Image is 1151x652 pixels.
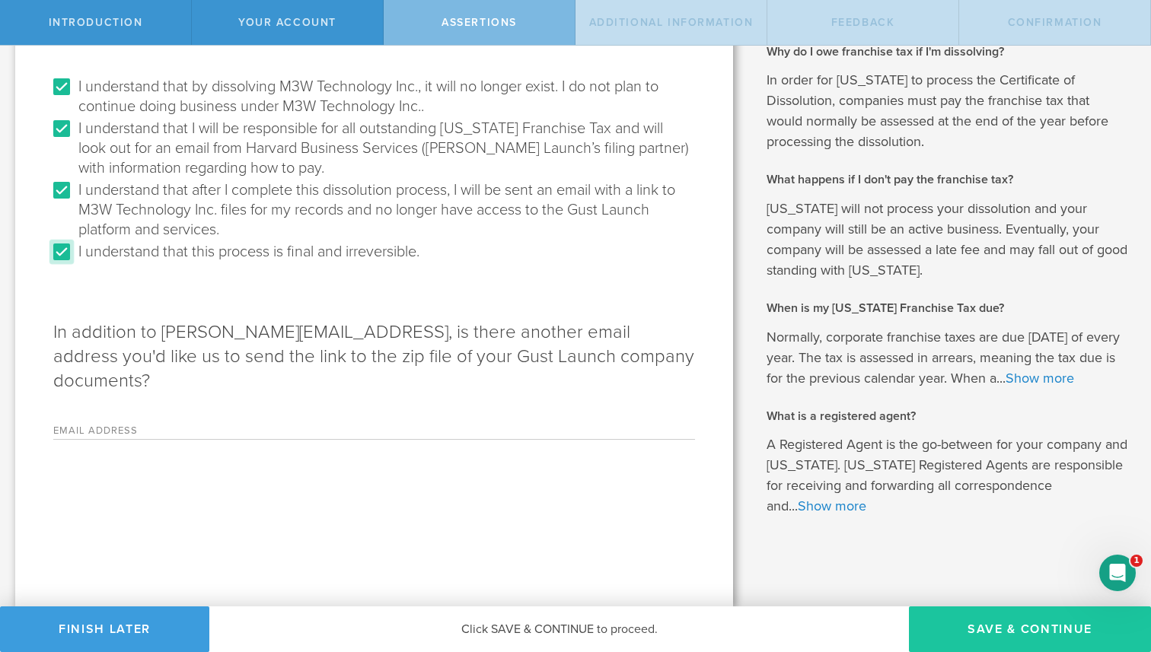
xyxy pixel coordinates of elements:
span: Assertions [442,16,517,29]
span: Confirmation [1008,16,1102,29]
label: I understand that I will be responsible for all outstanding [US_STATE] Franchise Tax and will loo... [78,116,691,178]
span: 1 [1130,555,1143,567]
label: I understand that this process is final and irreversible. [78,240,419,262]
button: Save & Continue [909,606,1151,652]
span: Your Account [238,16,336,29]
p: A Registered Agent is the go-between for your company and [US_STATE]. [US_STATE] Registered Agent... [767,434,1128,517]
h2: When is my [US_STATE] Franchise Tax due? [767,300,1128,316]
iframe: Intercom live chat [1099,555,1136,591]
h2: What happens if I don't pay the franchise tax? [767,171,1128,188]
div: Click SAVE & CONTINUE to proceed. [209,606,909,652]
span: Additional Information [589,16,754,29]
p: Normally, corporate franchise taxes are due [DATE] of every year. The tax is assessed in arrears,... [767,327,1128,389]
a: Show more [798,498,866,514]
p: [US_STATE] will not process your dissolution and your company will still be an active business. E... [767,199,1128,281]
p: In addition to [PERSON_NAME][EMAIL_ADDRESS], is there another email address you'd like us to send... [53,320,695,393]
h2: Why do I owe franchise tax if I'm dissolving? [767,43,1128,60]
label: Email Address [53,426,244,439]
a: Show more [1006,370,1074,386]
p: In order for [US_STATE] to process the Certificate of Dissolution, companies must pay the franchi... [767,70,1128,152]
label: I understand that after I complete this dissolution process, I will be sent an email with a link ... [78,178,691,240]
label: I understand that by dissolving M3W Technology Inc., it will no longer exist. I do not plan to co... [78,75,691,116]
span: Feedback [831,16,895,29]
h2: What is a registered agent? [767,408,1128,425]
span: Introduction [49,16,143,29]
